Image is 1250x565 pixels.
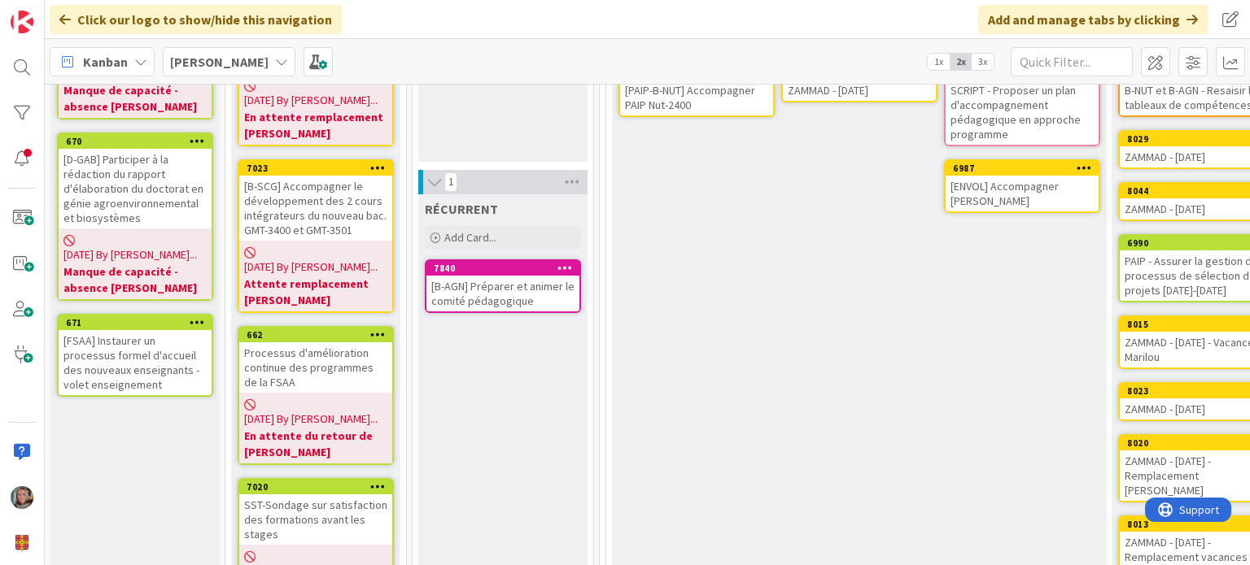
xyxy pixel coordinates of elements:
[247,163,392,174] div: 7023
[426,261,579,311] div: 7840[B-AGN] Préparer et animer le comité pédagogique
[244,109,387,141] b: En attente remplacement [PERSON_NAME]
[434,263,579,274] div: 7840
[11,532,33,554] img: avatar
[783,80,936,101] div: ZAMMAD - [DATE]
[63,82,207,115] b: Manque de capacité - absence [PERSON_NAME]
[244,428,387,460] b: En attente du retour de [PERSON_NAME]
[425,201,498,217] span: RÉCURRENT
[426,261,579,276] div: 7840
[978,5,1208,34] div: Add and manage tabs by clicking
[244,259,378,276] span: [DATE] By [PERSON_NAME]...
[946,176,1099,211] div: [ENVOL] Accompagner [PERSON_NAME]
[953,163,1099,174] div: 6987
[170,54,269,70] b: [PERSON_NAME]
[238,326,394,465] a: 662Processus d'amélioration continue des programmes de la FSAA[DATE] By [PERSON_NAME]...En attent...
[239,328,392,393] div: 662Processus d'amélioration continue des programmes de la FSAA
[239,161,392,176] div: 7023
[239,342,392,393] div: Processus d'amélioration continue des programmes de la FSAA
[244,92,378,109] span: [DATE] By [PERSON_NAME]...
[1011,47,1133,76] input: Quick Filter...
[238,159,394,313] a: 7023[B-SCG] Accompagner le développement des 2 cours intégrateurs du nouveau bac. GMT-3400 et GMT...
[618,63,775,117] a: [PAIP-B-NUT] Accompagner PAIP Nut-2400
[426,276,579,311] div: [B-AGN] Préparer et animer le comité pédagogique
[59,330,212,395] div: [FSAA] Instaurer un processus formel d'accueil des nouveaux enseignants - volet enseignement
[946,80,1099,145] div: SCRIPT - Proposer un plan d'accompagnement pédagogique en approche programme
[59,315,212,395] div: 671[FSAA] Instaurer un processus formel d'accueil des nouveaux enseignants - volet enseignement
[83,52,128,72] span: Kanban
[57,314,213,397] a: 671[FSAA] Instaurer un processus formel d'accueil des nouveaux enseignants - volet enseignement
[425,259,581,313] a: 7840[B-AGN] Préparer et animer le comité pédagogique
[59,315,212,330] div: 671
[944,159,1100,213] a: 6987[ENVOL] Accompagner [PERSON_NAME]
[11,11,33,33] img: Visit kanbanzone.com
[63,246,197,263] span: [DATE] By [PERSON_NAME]...
[34,2,74,22] span: Support
[59,134,212,228] div: 670[D-GAB] Participer à la rédaction du rapport d'élaboration du doctorat en génie agroenvironnem...
[928,54,950,70] span: 1x
[11,486,33,509] img: SP
[244,411,378,428] span: [DATE] By [PERSON_NAME]...
[244,276,387,308] b: Attente remplacement [PERSON_NAME]
[63,263,207,296] b: Manque de capacité - absence [PERSON_NAME]
[944,63,1100,146] a: SCRIPT - Proposer un plan d'accompagnement pédagogique en approche programme
[946,161,1099,211] div: 6987[ENVOL] Accompagner [PERSON_NAME]
[57,133,213,301] a: 670[D-GAB] Participer à la rédaction du rapport d'élaboration du doctorat en génie agroenvironnem...
[950,54,972,70] span: 2x
[66,136,212,147] div: 670
[239,494,392,545] div: SST-Sondage sur satisfaction des formations avant les stages
[620,65,773,115] div: [PAIP-B-NUT] Accompagner PAIP Nut-2400
[444,172,457,192] span: 1
[972,54,994,70] span: 3x
[239,480,392,545] div: 7020SST-Sondage sur satisfaction des formations avant les stages
[239,176,392,241] div: [B-SCG] Accompagner le développement des 2 cours intégrateurs du nouveau bac. GMT-3400 et GMT-3501
[444,230,496,245] span: Add Card...
[239,480,392,494] div: 7020
[59,134,212,149] div: 670
[239,161,392,241] div: 7023[B-SCG] Accompagner le développement des 2 cours intégrateurs du nouveau bac. GMT-3400 et GMT...
[620,80,773,115] div: [PAIP-B-NUT] Accompagner PAIP Nut-2400
[946,161,1099,176] div: 6987
[239,328,392,342] div: 662
[50,5,342,34] div: Click our logo to show/hide this navigation
[247,481,392,493] div: 7020
[247,329,392,341] div: 662
[59,149,212,228] div: [D-GAB] Participer à la rédaction du rapport d'élaboration du doctorat en génie agroenvironnement...
[66,317,212,328] div: 671
[946,65,1099,145] div: SCRIPT - Proposer un plan d'accompagnement pédagogique en approche programme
